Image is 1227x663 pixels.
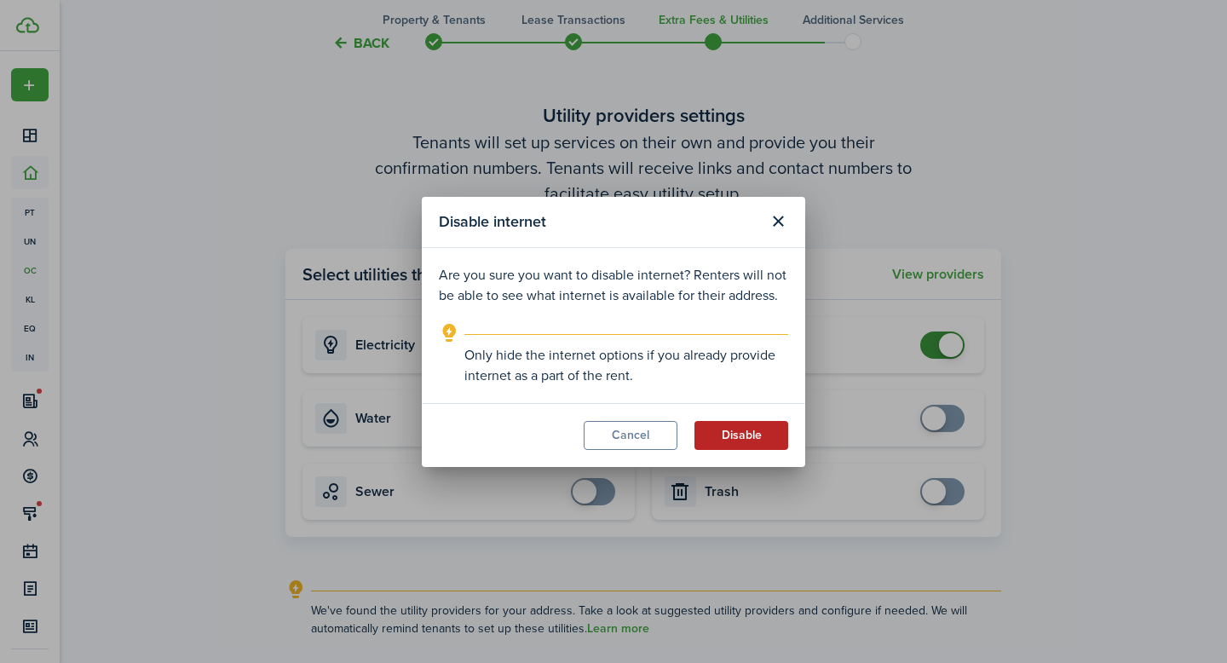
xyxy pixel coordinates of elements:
button: Close modal [763,207,792,236]
button: Cancel [584,421,677,450]
modal-title: Disable internet [439,205,759,239]
button: Disable [694,421,788,450]
explanation-description: Only hide the internet options if you already provide internet as a part of the rent. [464,345,788,386]
p: Are you sure you want to disable internet? Renters will not be able to see what internet is avail... [439,265,788,306]
i: outline [439,323,460,343]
